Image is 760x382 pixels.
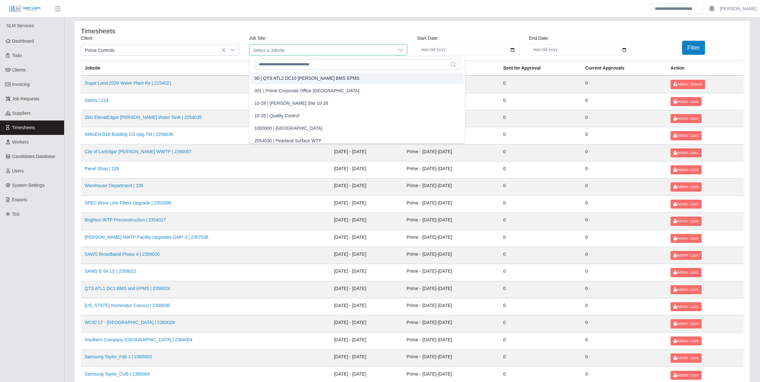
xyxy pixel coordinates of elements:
[671,200,701,209] button: Admin: Lock
[671,165,701,174] button: Admin: Lock
[403,298,499,315] td: Prime - [DATE]-[DATE]
[581,61,667,76] th: Current Approvals
[12,154,55,159] span: Candidates Database
[581,281,667,298] td: 0
[12,183,45,188] span: System Settings
[581,315,667,332] td: 0
[330,179,403,195] td: [DATE] - [DATE]
[12,82,30,87] span: Invoicing
[651,3,704,14] input: Search
[330,350,403,367] td: [DATE] - [DATE]
[499,264,581,281] td: 0
[671,114,701,123] button: Admin: Lock
[12,96,40,101] span: Job Requests
[671,148,701,157] button: Admin: Lock
[581,195,667,212] td: 0
[12,212,20,217] span: ToS
[581,332,667,349] td: 0
[6,23,34,28] span: SLM Services
[330,144,403,161] td: [DATE] - [DATE]
[330,264,403,281] td: [DATE] - [DATE]
[249,45,395,55] span: Select a Jobsite
[81,45,226,55] span: Prime Controls
[499,76,581,93] td: 0
[673,133,698,138] span: Admin: Lock
[85,132,173,137] a: AMGEN B18 Building CS Upg TM | 2258036
[499,350,581,367] td: 0
[417,35,438,42] label: Start Date:
[529,35,549,42] label: End Date:
[403,350,499,367] td: Prime - [DATE]-[DATE]
[581,110,667,127] td: 0
[499,127,581,144] td: 0
[499,298,581,315] td: 0
[499,332,581,349] td: 0
[330,162,403,179] td: [DATE] - [DATE]
[671,182,701,191] button: Admin: Lock
[403,281,499,298] td: Prime - [DATE]-[DATE]
[403,162,499,179] td: Prime - [DATE]-[DATE]
[671,268,701,277] button: Admin: Lock
[330,281,403,298] td: [DATE] - [DATE]
[12,168,24,173] span: Users
[673,287,698,292] span: Admin: Lock
[499,144,581,161] td: 0
[673,339,698,343] span: Admin: Lock
[12,53,22,58] span: Todo
[673,185,698,189] span: Admin: Lock
[403,247,499,264] td: Prime - [DATE]-[DATE]
[499,110,581,127] td: 0
[581,247,667,264] td: 0
[9,5,41,12] img: SLM Logo
[403,195,499,212] td: Prime - [DATE]-[DATE]
[720,5,757,12] a: [PERSON_NAME]
[581,127,667,144] td: 0
[581,264,667,281] td: 0
[499,61,581,76] th: Sent for Approval
[581,350,667,367] td: 0
[671,251,701,260] button: Admin: Lock
[499,195,581,212] td: 0
[249,35,266,42] label: Job Site:
[330,315,403,332] td: [DATE] - [DATE]
[85,217,166,222] a: Brighton WTP Preconstruction | 2354027
[581,144,667,161] td: 0
[671,234,701,243] button: Admin: Lock
[581,162,667,179] td: 0
[85,80,172,86] a: Sugar Land 2020 Water Plant Re | 2154021
[673,116,698,121] span: Admin: Lock
[682,41,706,55] button: Filter
[81,35,94,42] label: Client:
[85,115,202,120] a: JSC ElevatEdgar [PERSON_NAME] Water Tank | 2254035
[499,213,581,230] td: 0
[85,337,192,342] a: Southern Company [GEOGRAPHIC_DATA] | 2364004
[12,125,35,130] span: Timesheets
[85,235,208,240] a: [PERSON_NAME] NWTP Facility Upgrades GMP-3 | 2357036
[251,122,464,134] li: Houston
[581,213,667,230] td: 0
[673,99,698,104] span: Admin: Lock
[403,213,499,230] td: Prime - [DATE]-[DATE]
[403,332,499,349] td: Prime - [DATE]-[DATE]
[581,93,667,110] td: 0
[673,373,698,378] span: Admin: Lock
[255,125,322,132] div: 1000000 | [GEOGRAPHIC_DATA]
[85,200,171,205] a: SPEC Brine Line Filters Upgrade | 2352008
[251,85,464,97] li: Prime Corporate Office Dallas
[499,93,581,110] td: 0
[330,298,403,315] td: [DATE] - [DATE]
[81,61,330,76] th: Jobsite
[85,286,170,291] a: QTS ATL1 DC3 BMS and EPMS | 2358024
[255,112,299,119] div: 10-35 | Quality Control
[85,303,170,308] a: [US_STATE] Incinerator Conoco | 2359030
[673,236,698,241] span: Admin: Lock
[673,82,702,87] span: Admin: Unlock
[671,302,701,311] button: Admin: Lock
[673,270,698,275] span: Admin: Lock
[671,131,701,140] button: Admin: Lock
[403,264,499,281] td: Prime - [DATE]-[DATE]
[12,139,29,145] span: Workers
[255,137,322,144] div: 2054030 | Pearland Surface WTP
[581,179,667,195] td: 0
[499,179,581,195] td: 0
